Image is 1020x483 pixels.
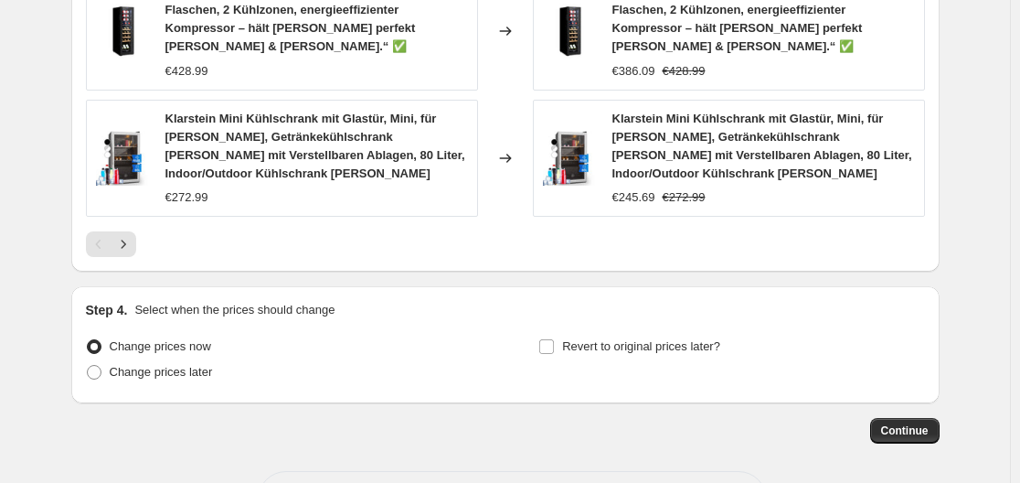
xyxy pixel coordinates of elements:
[870,418,940,444] button: Continue
[881,424,929,438] span: Continue
[165,62,208,80] div: €428.99
[612,112,912,180] span: Klarstein Mini Kühlschrank mit Glastür, Mini, für [PERSON_NAME], Getränkekühlschrank [PERSON_NAME...
[612,188,655,207] div: €245.69
[612,62,655,80] div: €386.09
[165,112,465,180] span: Klarstein Mini Kühlschrank mit Glastür, Mini, für [PERSON_NAME], Getränkekühlschrank [PERSON_NAME...
[86,301,128,319] h2: Step 4.
[165,188,208,207] div: €272.99
[110,339,211,353] span: Change prices now
[111,231,136,257] button: Next
[663,62,706,80] strike: €428.99
[562,339,720,353] span: Revert to original prices later?
[543,131,598,186] img: 71i5LGadvOL_80x.jpg
[543,4,598,59] img: 619kXYMnAxL_80x.jpg
[86,231,136,257] nav: Pagination
[96,131,151,186] img: 71i5LGadvOL_80x.jpg
[110,365,213,379] span: Change prices later
[663,188,706,207] strike: €272.99
[96,4,151,59] img: 619kXYMnAxL_80x.jpg
[134,301,335,319] p: Select when the prices should change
